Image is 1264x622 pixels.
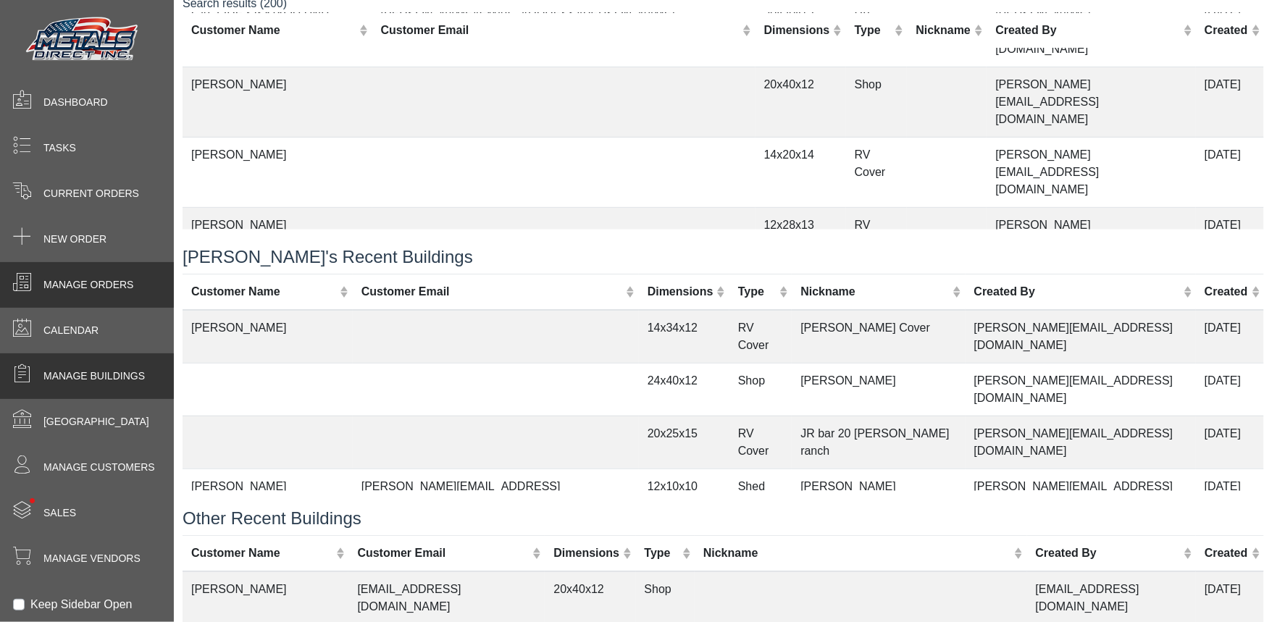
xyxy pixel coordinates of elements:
[183,208,372,278] td: [PERSON_NAME]
[43,277,133,293] span: Manage Orders
[756,138,846,208] td: 14x20x14
[43,186,139,201] span: Current Orders
[361,283,623,301] div: Customer Email
[43,140,76,156] span: Tasks
[729,310,792,363] td: RV Cover
[995,22,1179,39] div: Created By
[43,460,155,475] span: Manage Customers
[738,283,776,301] div: Type
[987,138,1196,208] td: [PERSON_NAME][EMAIL_ADDRESS][DOMAIN_NAME]
[916,22,971,39] div: Nickname
[191,545,332,562] div: Customer Name
[729,468,792,521] td: Shed
[792,363,965,416] td: [PERSON_NAME]
[183,138,372,208] td: [PERSON_NAME]
[729,416,792,468] td: RV Cover
[756,67,846,138] td: 20x40x12
[645,545,679,562] div: Type
[966,310,1196,363] td: [PERSON_NAME][EMAIL_ADDRESS][DOMAIN_NAME]
[43,551,141,566] span: Manage Vendors
[639,468,729,521] td: 12x10x10
[553,545,619,562] div: Dimensions
[648,283,713,301] div: Dimensions
[43,414,149,429] span: [GEOGRAPHIC_DATA]
[966,468,1196,521] td: [PERSON_NAME][EMAIL_ADDRESS][DOMAIN_NAME]
[1196,67,1264,138] td: [DATE]
[792,416,965,468] td: JR bar 20 [PERSON_NAME] ranch
[703,545,1010,562] div: Nickname
[639,416,729,468] td: 20x25x15
[1196,138,1264,208] td: [DATE]
[756,208,846,278] td: 12x28x13
[792,468,965,521] td: [PERSON_NAME]
[966,363,1196,416] td: [PERSON_NAME][EMAIL_ADDRESS][DOMAIN_NAME]
[381,22,740,39] div: Customer Email
[764,22,830,39] div: Dimensions
[43,232,106,247] span: New Order
[191,22,356,39] div: Customer Name
[974,283,1180,301] div: Created By
[987,208,1196,278] td: [PERSON_NAME][EMAIL_ADDRESS][DOMAIN_NAME]
[987,67,1196,138] td: [PERSON_NAME][EMAIL_ADDRESS][DOMAIN_NAME]
[1196,310,1264,363] td: [DATE]
[1196,416,1264,468] td: [DATE]
[43,369,145,384] span: Manage Buildings
[1196,208,1264,278] td: [DATE]
[846,138,908,208] td: RV Cover
[639,363,729,416] td: 24x40x12
[183,468,353,521] td: [PERSON_NAME]
[353,468,639,521] td: [PERSON_NAME][EMAIL_ADDRESS][DOMAIN_NAME]
[191,283,336,301] div: Customer Name
[966,416,1196,468] td: [PERSON_NAME][EMAIL_ADDRESS][DOMAIN_NAME]
[1196,468,1264,521] td: [DATE]
[14,477,51,524] span: •
[639,310,729,363] td: 14x34x12
[800,283,949,301] div: Nickname
[846,67,908,138] td: Shop
[183,247,1264,268] h4: [PERSON_NAME]'s Recent Buildings
[1196,363,1264,416] td: [DATE]
[183,508,1264,529] h4: Other Recent Buildings
[855,22,891,39] div: Type
[30,596,133,613] label: Keep Sidebar Open
[729,363,792,416] td: Shop
[43,505,76,521] span: Sales
[183,310,353,363] td: [PERSON_NAME]
[22,13,145,67] img: Metals Direct Inc Logo
[1036,545,1180,562] div: Created By
[792,310,965,363] td: [PERSON_NAME] Cover
[1205,22,1248,39] div: Created
[357,545,529,562] div: Customer Email
[846,208,908,278] td: RV Cover
[43,323,99,338] span: Calendar
[183,67,372,138] td: [PERSON_NAME]
[1205,545,1248,562] div: Created
[43,95,108,110] span: Dashboard
[1205,283,1248,301] div: Created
